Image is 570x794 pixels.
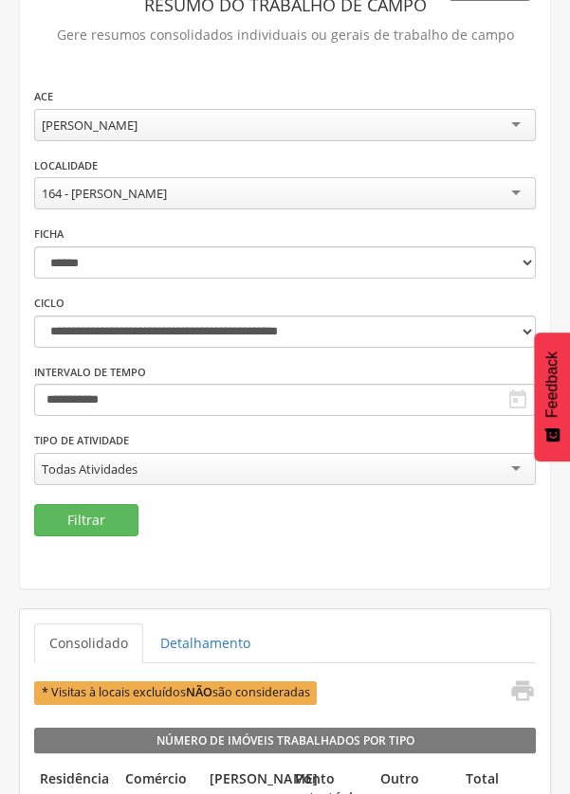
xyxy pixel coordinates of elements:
[120,769,195,791] legend: Comércio
[34,623,143,663] a: Consolidado
[506,388,529,411] i: 
[34,681,317,705] span: * Visitas à locais excluídos são consideradas
[497,677,535,709] a: 
[34,728,536,754] legend: Número de Imóveis Trabalhados por Tipo
[34,433,129,448] label: Tipo de Atividade
[34,296,64,311] label: Ciclo
[34,504,138,536] button: Filtrar
[34,226,64,242] label: Ficha
[534,333,570,461] button: Feedback - Mostrar pesquisa
[34,158,98,173] label: Localidade
[42,117,138,134] div: [PERSON_NAME]
[42,185,167,202] div: 164 - [PERSON_NAME]
[34,89,53,104] label: ACE
[34,769,110,791] legend: Residência
[34,22,536,48] p: Gere resumos consolidados individuais ou gerais de trabalho de campo
[34,365,146,380] label: Intervalo de Tempo
[145,623,266,663] a: Detalhamento
[375,769,450,791] legend: Outro
[186,684,212,700] b: NÃO
[204,769,280,791] legend: [PERSON_NAME]
[508,677,535,704] i: 
[543,352,561,418] span: Feedback
[42,460,138,478] div: Todas Atividades
[460,769,536,791] legend: Total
